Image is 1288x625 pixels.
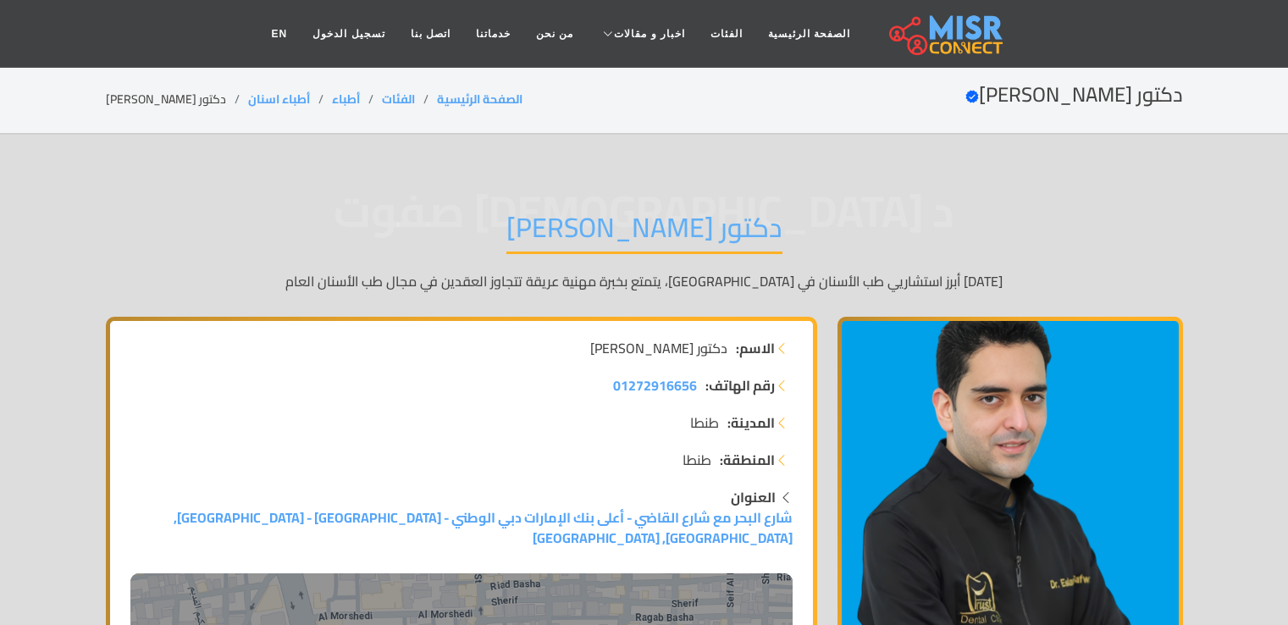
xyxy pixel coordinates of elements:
[614,26,685,41] span: اخبار و مقالات
[106,91,248,108] li: دكتور [PERSON_NAME]
[463,18,523,50] a: خدماتنا
[613,373,697,398] span: 01272916656
[965,90,979,103] svg: Verified account
[705,375,775,395] strong: رقم الهاتف:
[586,18,698,50] a: اخبار و مقالات
[382,88,415,110] a: الفئات
[106,271,1183,291] p: [DATE] أبرز استشاريي طب الأسنان في [GEOGRAPHIC_DATA]، يتمتع بخبرة مهنية عريقة تتجاوز العقدين في م...
[300,18,397,50] a: تسجيل الدخول
[259,18,301,50] a: EN
[690,412,719,433] span: طنطا
[590,338,727,358] span: دكتور [PERSON_NAME]
[731,484,776,510] strong: العنوان
[683,450,711,470] span: طنطا
[698,18,755,50] a: الفئات
[613,375,697,395] a: 01272916656
[720,450,775,470] strong: المنطقة:
[506,211,782,254] h1: دكتور [PERSON_NAME]
[736,338,775,358] strong: الاسم:
[248,88,310,110] a: أطباء اسنان
[889,13,1003,55] img: main.misr_connect
[523,18,586,50] a: من نحن
[727,412,775,433] strong: المدينة:
[398,18,463,50] a: اتصل بنا
[332,88,360,110] a: أطباء
[755,18,863,50] a: الصفحة الرئيسية
[437,88,522,110] a: الصفحة الرئيسية
[965,83,1183,108] h2: دكتور [PERSON_NAME]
